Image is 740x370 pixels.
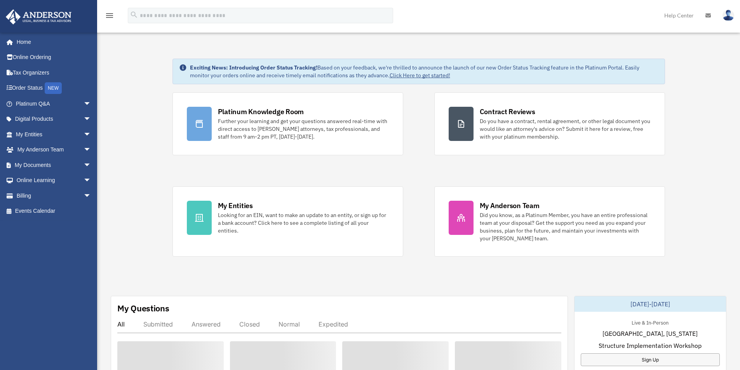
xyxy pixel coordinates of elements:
[84,173,99,189] span: arrow_drop_down
[190,64,658,79] div: Based on your feedback, we're thrilled to announce the launch of our new Order Status Tracking fe...
[45,82,62,94] div: NEW
[84,111,99,127] span: arrow_drop_down
[390,72,450,79] a: Click Here to get started!
[84,96,99,112] span: arrow_drop_down
[5,50,103,65] a: Online Ordering
[5,34,99,50] a: Home
[218,117,389,141] div: Further your learning and get your questions answered real-time with direct access to [PERSON_NAM...
[5,127,103,142] a: My Entitiesarrow_drop_down
[84,142,99,158] span: arrow_drop_down
[143,320,173,328] div: Submitted
[480,211,651,242] div: Did you know, as a Platinum Member, you have an entire professional team at your disposal? Get th...
[480,117,651,141] div: Do you have a contract, rental agreement, or other legal document you would like an attorney's ad...
[625,318,675,326] div: Live & In-Person
[5,173,103,188] a: Online Learningarrow_drop_down
[117,302,169,314] div: My Questions
[599,341,702,350] span: Structure Implementation Workshop
[723,10,734,21] img: User Pic
[190,64,317,71] strong: Exciting News: Introducing Order Status Tracking!
[239,320,260,328] div: Closed
[5,203,103,219] a: Events Calendar
[218,201,253,210] div: My Entities
[602,329,698,338] span: [GEOGRAPHIC_DATA], [US_STATE]
[130,10,138,19] i: search
[480,201,540,210] div: My Anderson Team
[5,142,103,158] a: My Anderson Teamarrow_drop_down
[279,320,300,328] div: Normal
[581,353,720,366] a: Sign Up
[117,320,125,328] div: All
[434,186,665,257] a: My Anderson Team Did you know, as a Platinum Member, you have an entire professional team at your...
[5,111,103,127] a: Digital Productsarrow_drop_down
[319,320,348,328] div: Expedited
[480,107,535,116] div: Contract Reviews
[84,127,99,142] span: arrow_drop_down
[172,186,403,257] a: My Entities Looking for an EIN, want to make an update to an entity, or sign up for a bank accoun...
[3,9,74,24] img: Anderson Advisors Platinum Portal
[5,96,103,111] a: Platinum Q&Aarrow_drop_down
[5,65,103,80] a: Tax Organizers
[84,188,99,204] span: arrow_drop_down
[105,14,114,20] a: menu
[84,157,99,173] span: arrow_drop_down
[5,188,103,203] a: Billingarrow_drop_down
[5,80,103,96] a: Order StatusNEW
[172,92,403,155] a: Platinum Knowledge Room Further your learning and get your questions answered real-time with dire...
[192,320,221,328] div: Answered
[105,11,114,20] i: menu
[575,296,726,312] div: [DATE]-[DATE]
[5,157,103,173] a: My Documentsarrow_drop_down
[218,107,304,116] div: Platinum Knowledge Room
[434,92,665,155] a: Contract Reviews Do you have a contract, rental agreement, or other legal document you would like...
[218,211,389,235] div: Looking for an EIN, want to make an update to an entity, or sign up for a bank account? Click her...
